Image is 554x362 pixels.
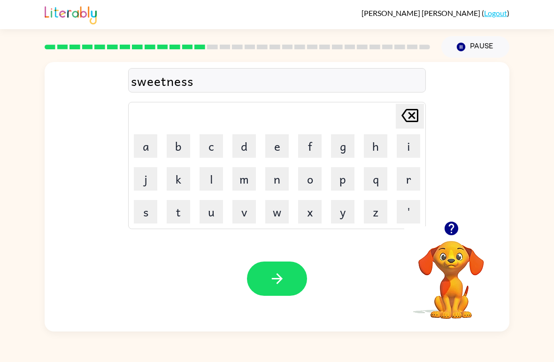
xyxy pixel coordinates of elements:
div: sweetness [131,71,423,91]
button: z [364,200,387,223]
button: r [397,167,420,191]
button: t [167,200,190,223]
button: e [265,134,289,158]
button: u [200,200,223,223]
button: s [134,200,157,223]
button: j [134,167,157,191]
button: b [167,134,190,158]
button: h [364,134,387,158]
button: n [265,167,289,191]
button: c [200,134,223,158]
button: m [232,167,256,191]
button: k [167,167,190,191]
button: i [397,134,420,158]
div: ( ) [362,8,509,17]
button: ' [397,200,420,223]
button: a [134,134,157,158]
video: Your browser must support playing .mp4 files to use Literably. Please try using another browser. [404,226,498,320]
img: Literably [45,4,97,24]
button: q [364,167,387,191]
a: Logout [484,8,507,17]
button: p [331,167,354,191]
button: w [265,200,289,223]
span: [PERSON_NAME] [PERSON_NAME] [362,8,482,17]
button: y [331,200,354,223]
button: Pause [441,36,509,58]
button: o [298,167,322,191]
button: f [298,134,322,158]
button: d [232,134,256,158]
button: l [200,167,223,191]
button: g [331,134,354,158]
button: x [298,200,322,223]
button: v [232,200,256,223]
